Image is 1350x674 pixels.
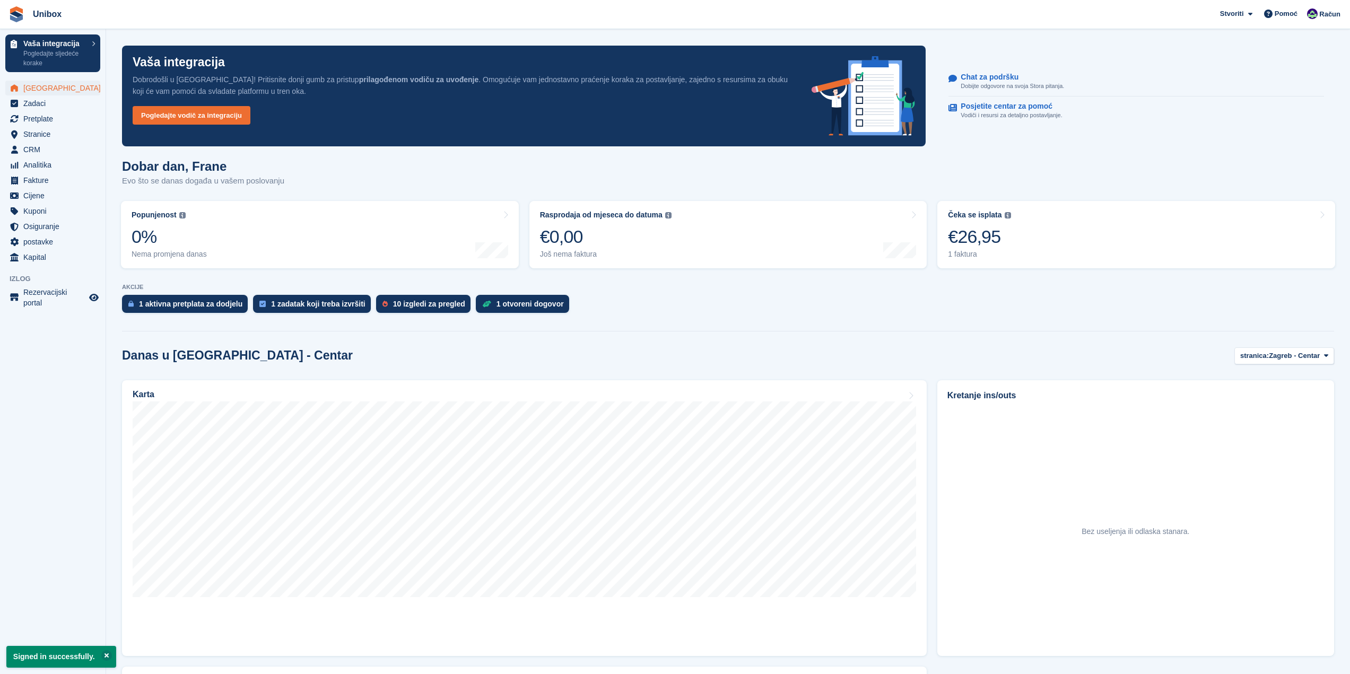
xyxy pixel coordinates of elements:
a: Chat za podršku Dobijte odgovore na svoja Stora pitanja. [948,67,1324,97]
a: Jelovnik [5,287,100,308]
div: 1 zadatak koji treba izvršiti [271,300,365,308]
span: Pretplate [23,111,87,126]
span: Fakture [23,173,87,188]
a: menu [5,250,100,265]
a: menu [5,111,100,126]
img: task-75834270c22a3079a89374b754ae025e5fb1db73e45f91037f5363f120a921f8.svg [259,301,266,307]
div: Rasprodaja od mjeseca do datuma [540,211,663,220]
span: postavke [23,234,87,249]
h2: Danas u [GEOGRAPHIC_DATA] - Centar [122,348,353,363]
button: stranica: Zagreb - Centar [1234,347,1334,365]
div: Čeka se isplata [948,211,1001,220]
div: Još nema faktura [540,250,672,259]
img: Frane Sesnic [1307,8,1318,19]
img: icon-info-grey-7440780725fd019a000dd9b08b2336e03edf1995a4989e88bcd33f0948082b44.svg [665,212,672,218]
div: 10 izgledi za pregled [393,300,465,308]
p: Dobijte odgovore na svoja Stora pitanja. [961,82,1064,91]
a: Unibox [29,5,66,23]
a: menu [5,204,100,218]
a: Čeka se isplata €26,95 1 faktura [937,201,1335,268]
a: 1 zadatak koji treba izvršiti [253,295,376,318]
div: €26,95 [948,226,1011,248]
p: Vaša integracija [133,56,225,68]
h2: Kretanje ins/outs [947,389,1324,402]
h1: Dobar dan, Frane [122,159,284,173]
a: menu [5,127,100,142]
span: Zadaci [23,96,87,111]
span: Stvoriti [1220,8,1244,19]
span: Kuponi [23,204,87,218]
a: 1 otvoreni dogovor [476,295,574,318]
h2: Karta [133,390,154,399]
div: 0% [132,226,207,248]
img: prospect-51fa495bee0391a8d652442698ab0144808aea92771e9ea1ae160a38d050c398.svg [382,301,388,307]
p: Evo što se danas događa u vašem poslovanju [122,175,284,187]
div: 1 aktivna pretplata za dodjelu [139,300,242,308]
a: menu [5,219,100,234]
div: Nema promjena danas [132,250,207,259]
div: 1 faktura [948,250,1011,259]
a: 1 aktivna pretplata za dodjelu [122,295,253,318]
img: deal-1b604bf984904fb50ccaf53a9ad4b4a5d6e5aea283cecdc64d6e3604feb123c2.svg [482,300,491,308]
div: Popunjenost [132,211,177,220]
span: Zagreb - Centar [1269,351,1320,361]
span: Pomoć [1275,8,1297,19]
p: Signed in successfully. [6,646,116,668]
span: stranica: [1240,351,1269,361]
a: Pregled trgovine [88,291,100,304]
a: Popunjenost 0% Nema promjena danas [121,201,519,268]
a: Posjetite centar za pomoć Vodiči i resursi za detaljno postavljanje. [948,97,1324,125]
div: Bez useljenja ili odlaska stanara. [1082,526,1189,537]
span: Izlog [10,274,106,284]
span: Rezervacijski portal [23,287,87,308]
img: stora-icon-8386f47178a22dfd0bd8f6a31ec36ba5ce8667c1dd55bd0f319d3a0aa187defe.svg [8,6,24,22]
a: menu [5,142,100,157]
a: menu [5,96,100,111]
span: Stranice [23,127,87,142]
p: Chat za podršku [961,73,1056,82]
a: menu [5,81,100,95]
a: menu [5,234,100,249]
p: AKCIJE [122,284,1334,291]
img: icon-info-grey-7440780725fd019a000dd9b08b2336e03edf1995a4989e88bcd33f0948082b44.svg [1005,212,1011,218]
p: Pogledajte sljedeće korake [23,49,86,68]
a: 10 izgledi za pregled [376,295,476,318]
a: menu [5,173,100,188]
img: icon-info-grey-7440780725fd019a000dd9b08b2336e03edf1995a4989e88bcd33f0948082b44.svg [179,212,186,218]
span: CRM [23,142,87,157]
a: Pogledajte vodič za integraciju [133,106,250,125]
div: 1 otvoreni dogovor [497,300,564,308]
span: Analitika [23,157,87,172]
strong: prilagođenom vodiču za uvođenje [359,75,479,84]
p: Dobrodošli u [GEOGRAPHIC_DATA]! Pritisnite donji gumb za pristup . Omogućuje vam jednostavno prać... [133,74,795,97]
a: menu [5,157,100,172]
a: Karta [122,380,927,656]
a: Rasprodaja od mjeseca do datuma €0,00 Još nema faktura [529,201,927,268]
a: menu [5,188,100,203]
p: Vodiči i resursi za detaljno postavljanje. [961,111,1062,120]
span: Kapital [23,250,87,265]
a: Vaša integracija Pogledajte sljedeće korake [5,34,100,72]
span: Cijene [23,188,87,203]
span: Osiguranje [23,219,87,234]
img: active_subscription_to_allocate_icon-d502201f5373d7db506a760aba3b589e785aa758c864c3986d89f69b8ff3... [128,300,134,307]
div: €0,00 [540,226,672,248]
img: onboarding-info-6c161a55d2c0e0a8cae90662b2fe09162a5109e8cc188191df67fb4f79e88e88.svg [812,56,916,136]
p: Posjetite centar za pomoć [961,102,1053,111]
span: Račun [1319,9,1340,20]
span: [GEOGRAPHIC_DATA] [23,81,87,95]
p: Vaša integracija [23,40,86,47]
